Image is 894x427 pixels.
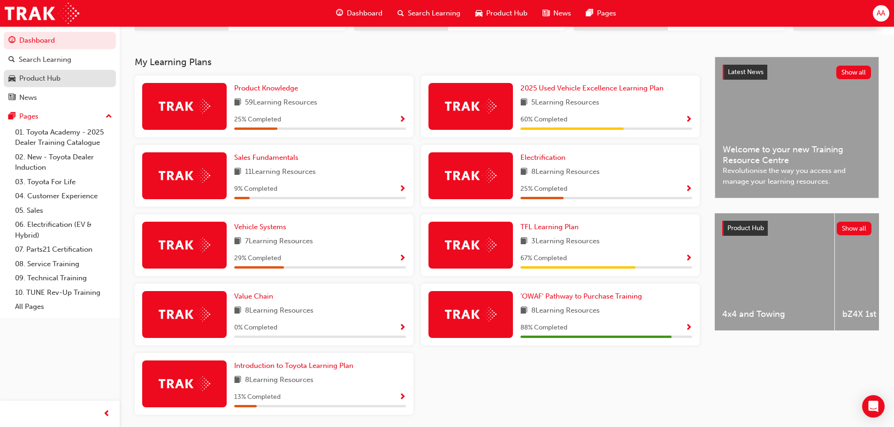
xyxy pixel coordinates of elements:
[520,83,667,94] a: 2025 Used Vehicle Excellence Learning Plan
[520,114,567,125] span: 60 % Completed
[4,89,116,106] a: News
[11,300,116,314] a: All Pages
[234,375,241,386] span: book-icon
[520,84,664,92] span: 2025 Used Vehicle Excellence Learning Plan
[531,305,600,317] span: 8 Learning Resources
[234,184,277,195] span: 9 % Completed
[520,253,567,264] span: 67 % Completed
[329,4,390,23] a: guage-iconDashboard
[234,360,357,371] a: Introduction to Toyota Learning Plan
[19,73,61,84] div: Product Hub
[8,112,15,121] span: pages-icon
[234,305,241,317] span: book-icon
[723,144,871,165] span: Welcome to your new Training Resource Centre
[4,32,116,49] a: Dashboard
[5,3,79,24] img: Trak
[11,271,116,285] a: 09. Technical Training
[685,183,692,195] button: Show Progress
[135,57,700,67] h3: My Learning Plans
[597,8,616,19] span: Pages
[486,8,527,19] span: Product Hub
[336,7,343,19] span: guage-icon
[553,8,571,19] span: News
[234,236,241,247] span: book-icon
[445,99,497,113] img: Trak
[445,168,497,183] img: Trak
[234,222,290,232] a: Vehicle Systems
[11,257,116,271] a: 08. Service Training
[19,54,71,65] div: Search Learning
[723,165,871,187] span: Revolutionise the way you access and manage your learning resources.
[397,7,404,19] span: search-icon
[399,322,406,334] button: Show Progress
[8,37,15,45] span: guage-icon
[11,189,116,203] a: 04. Customer Experience
[520,153,565,162] span: Electrification
[722,309,827,320] span: 4x4 and Towing
[685,253,692,264] button: Show Progress
[727,224,764,232] span: Product Hub
[579,4,624,23] a: pages-iconPages
[11,285,116,300] a: 10. TUNE Rev-Up Training
[159,99,210,113] img: Trak
[4,108,116,125] button: Pages
[531,166,600,178] span: 8 Learning Resources
[399,391,406,403] button: Show Progress
[445,307,497,322] img: Trak
[234,84,298,92] span: Product Knowledge
[837,222,872,235] button: Show all
[8,56,15,64] span: search-icon
[836,66,871,79] button: Show all
[103,408,110,420] span: prev-icon
[399,253,406,264] button: Show Progress
[520,184,567,195] span: 25 % Completed
[399,185,406,194] span: Show Progress
[399,183,406,195] button: Show Progress
[520,97,527,109] span: book-icon
[685,324,692,332] span: Show Progress
[234,97,241,109] span: book-icon
[723,65,871,80] a: Latest NewsShow all
[543,7,550,19] span: news-icon
[715,213,834,330] a: 4x4 and Towing
[11,242,116,257] a: 07. Parts21 Certification
[245,305,313,317] span: 8 Learning Resources
[8,75,15,83] span: car-icon
[862,395,885,418] div: Open Intercom Messenger
[468,4,535,23] a: car-iconProduct Hub
[234,83,302,94] a: Product Knowledge
[4,51,116,68] a: Search Learning
[728,68,764,76] span: Latest News
[685,185,692,194] span: Show Progress
[234,291,277,302] a: Value Chain
[520,223,579,231] span: TFL Learning Plan
[535,4,579,23] a: news-iconNews
[520,236,527,247] span: book-icon
[11,217,116,242] a: 06. Electrification (EV & Hybrid)
[520,152,569,163] a: Electrification
[4,70,116,87] a: Product Hub
[390,4,468,23] a: search-iconSearch Learning
[715,57,879,198] a: Latest NewsShow allWelcome to your new Training Resource CentreRevolutionise the way you access a...
[234,153,298,162] span: Sales Fundamentals
[408,8,460,19] span: Search Learning
[399,393,406,402] span: Show Progress
[11,203,116,218] a: 05. Sales
[520,291,646,302] a: 'OWAF' Pathway to Purchase Training
[531,97,599,109] span: 5 Learning Resources
[685,114,692,126] button: Show Progress
[234,361,353,370] span: Introduction to Toyota Learning Plan
[159,168,210,183] img: Trak
[234,322,277,333] span: 0 % Completed
[234,392,281,403] span: 13 % Completed
[159,238,210,252] img: Trak
[245,236,313,247] span: 7 Learning Resources
[531,236,600,247] span: 3 Learning Resources
[234,292,273,300] span: Value Chain
[399,116,406,124] span: Show Progress
[475,7,482,19] span: car-icon
[685,322,692,334] button: Show Progress
[11,150,116,175] a: 02. New - Toyota Dealer Induction
[685,116,692,124] span: Show Progress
